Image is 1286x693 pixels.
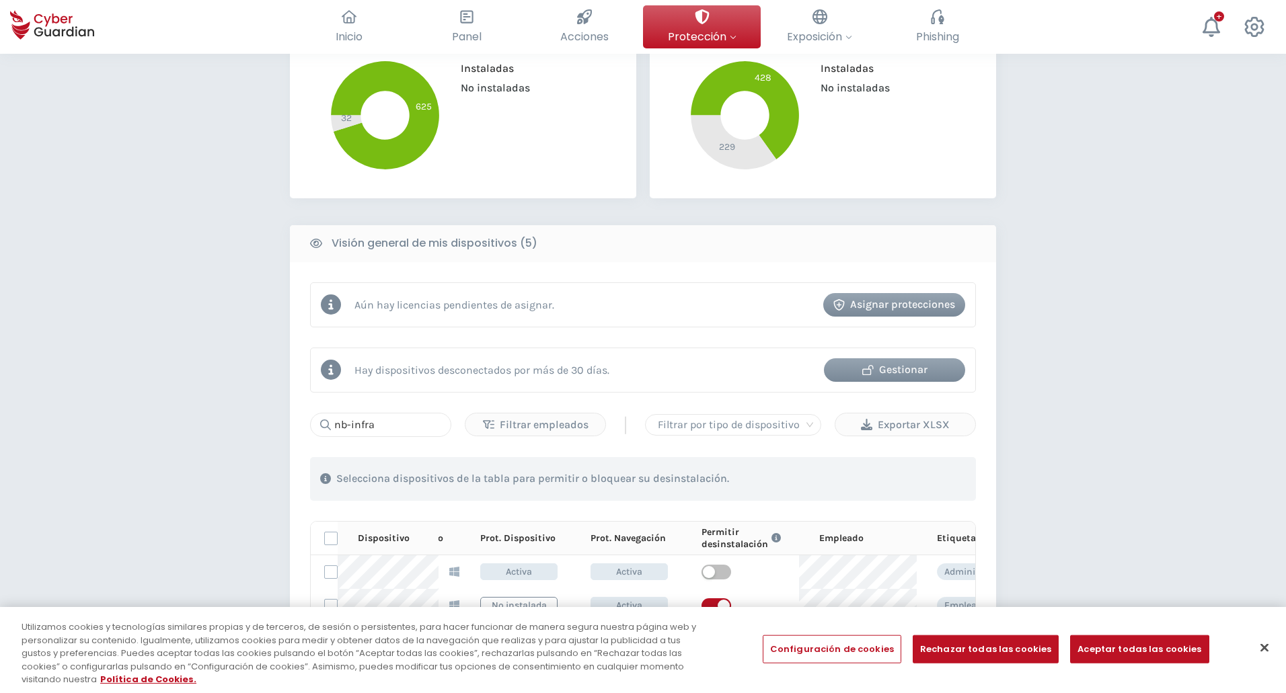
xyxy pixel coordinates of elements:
[451,81,530,94] span: No instaladas
[336,472,729,485] p: Selecciona dispositivos de la tabla para permitir o bloquear su desinstalación.
[525,5,643,48] button: Acciones
[591,532,666,544] p: Prot. Navegación
[833,296,955,313] div: Asignar protecciones
[810,81,890,94] span: No instaladas
[819,532,864,544] p: Empleado
[937,532,981,544] p: Etiquetas
[465,413,606,436] button: Filtrar empleados
[878,5,996,48] button: Phishing
[1250,633,1279,663] button: Cerrar
[560,28,609,45] span: Acciones
[476,417,595,433] div: Filtrar empleados
[332,235,537,251] b: Visión general de mis dispositivos (5)
[1070,635,1209,663] button: Aceptar todas las cookies
[810,62,874,75] span: Instaladas
[787,28,852,45] span: Exposición
[916,28,959,45] span: Phishing
[835,413,976,436] button: Exportar XLSX
[358,532,410,544] p: Dispositivo
[480,597,558,614] span: No instalada
[702,526,768,550] p: Permitir desinstalación
[643,5,761,48] button: Protección
[768,526,784,550] button: Link to FAQ information
[591,597,668,614] span: Activa
[290,5,408,48] button: Inicio
[823,293,965,317] button: Asignar protecciones
[452,28,482,45] span: Panel
[22,620,708,686] div: Utilizamos cookies y tecnologías similares propias y de terceros, de sesión o persistentes, para ...
[761,5,878,48] button: Exposición
[451,62,514,75] span: Instaladas
[944,566,1006,578] p: Administrador
[845,417,965,433] div: Exportar XLSX
[668,28,736,45] span: Protección
[1214,11,1224,22] div: +
[100,673,196,686] a: Más información sobre su privacidad, se abre en una nueva pestaña
[354,298,554,311] p: Aún hay licencias pendientes de asignar.
[824,358,965,382] button: Gestionar
[408,5,525,48] button: Panel
[913,635,1059,663] button: Rechazar todas las cookies
[480,563,558,580] span: Activa
[591,563,668,580] span: Activa
[834,362,955,378] div: Gestionar
[480,532,556,544] p: Prot. Dispositivo
[623,415,628,435] span: |
[354,364,609,376] p: Hay dispositivos desconectados por más de 30 días.
[310,413,451,437] input: Buscar...
[944,600,987,612] p: Empleado
[336,28,363,45] span: Inicio
[763,635,901,663] button: Configuración de cookies, Abre el cuadro de diálogo del centro de preferencias.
